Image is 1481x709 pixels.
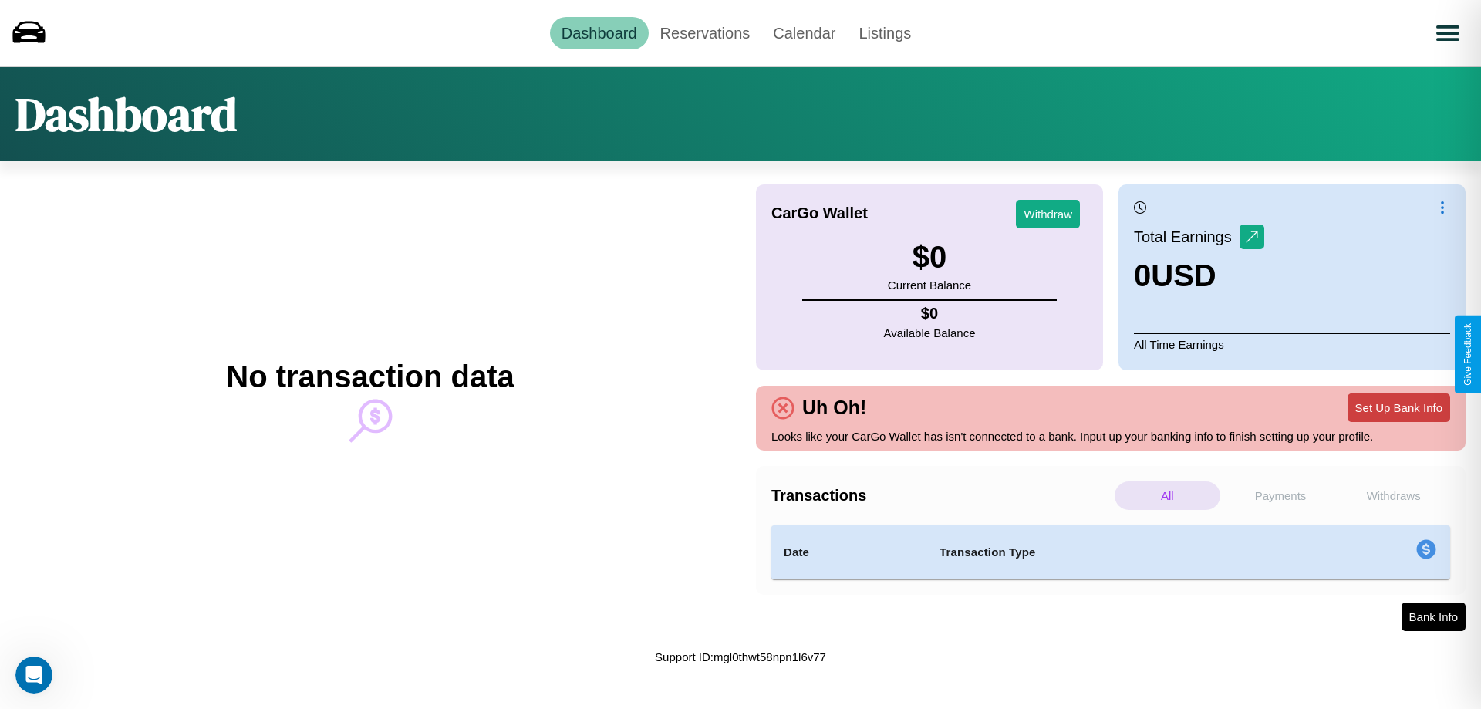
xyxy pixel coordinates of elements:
[1348,393,1450,422] button: Set Up Bank Info
[888,275,971,295] p: Current Balance
[649,17,762,49] a: Reservations
[1134,333,1450,355] p: All Time Earnings
[884,322,976,343] p: Available Balance
[1016,200,1080,228] button: Withdraw
[940,543,1290,562] h4: Transaction Type
[1115,481,1220,510] p: All
[1134,223,1240,251] p: Total Earnings
[226,360,514,394] h2: No transaction data
[1426,12,1469,55] button: Open menu
[1134,258,1264,293] h3: 0 USD
[761,17,847,49] a: Calendar
[771,426,1450,447] p: Looks like your CarGo Wallet has isn't connected to a bank. Input up your banking info to finish ...
[1228,481,1334,510] p: Payments
[1402,603,1466,631] button: Bank Info
[794,397,874,419] h4: Uh Oh!
[1462,323,1473,386] div: Give Feedback
[15,657,52,694] iframe: Intercom live chat
[771,204,868,222] h4: CarGo Wallet
[771,487,1111,505] h4: Transactions
[550,17,649,49] a: Dashboard
[847,17,923,49] a: Listings
[784,543,915,562] h4: Date
[655,647,826,667] p: Support ID: mgl0thwt58npn1l6v77
[15,83,237,146] h1: Dashboard
[888,240,971,275] h3: $ 0
[1341,481,1446,510] p: Withdraws
[771,525,1450,579] table: simple table
[884,305,976,322] h4: $ 0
